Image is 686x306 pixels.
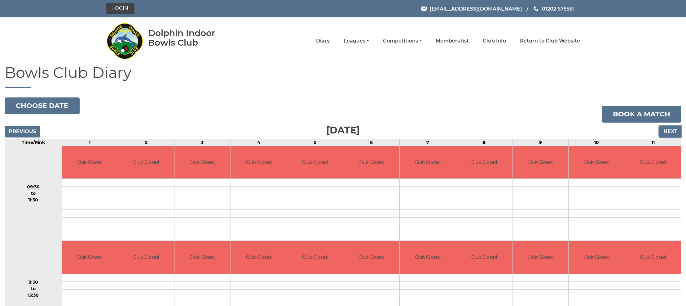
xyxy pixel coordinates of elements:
[343,241,399,274] td: Club Closed
[343,146,399,179] td: Club Closed
[174,146,231,179] td: Club Closed
[400,241,456,274] td: Club Closed
[456,241,512,274] td: Club Closed
[659,126,681,137] input: Next
[520,38,580,44] a: Return to Club Website
[430,6,522,11] span: [EMAIL_ADDRESS][DOMAIN_NAME]
[534,6,538,11] img: Phone us
[118,146,174,179] td: Club Closed
[625,146,681,179] td: Club Closed
[62,139,118,146] td: 1
[512,146,569,179] td: Club Closed
[118,139,174,146] td: 2
[118,241,174,274] td: Club Closed
[287,139,343,146] td: 5
[231,146,287,179] td: Club Closed
[5,146,62,241] td: 09:30 to 11:30
[5,126,40,137] input: Previous
[174,241,231,274] td: Club Closed
[62,241,118,274] td: Club Closed
[625,241,681,274] td: Club Closed
[106,3,134,14] a: Login
[456,139,512,146] td: 8
[512,139,569,146] td: 9
[542,6,574,11] span: 01202 675551
[5,97,80,114] button: Choose date
[569,146,625,179] td: Club Closed
[569,241,625,274] td: Club Closed
[421,7,427,11] img: Email
[287,146,343,179] td: Club Closed
[174,139,231,146] td: 3
[148,28,235,47] div: Dolphin Indoor Bowls Club
[5,65,681,88] h1: Bowls Club Diary
[5,139,62,146] td: Time/Rink
[106,19,143,63] img: Dolphin Indoor Bowls Club
[436,38,469,44] a: Members list
[62,146,118,179] td: Club Closed
[569,139,625,146] td: 10
[231,241,287,274] td: Club Closed
[231,139,287,146] td: 4
[483,38,506,44] a: Club Info
[400,146,456,179] td: Club Closed
[602,106,681,123] a: Book a match
[533,5,574,13] a: Phone us 01202 675551
[421,5,522,13] a: Email [EMAIL_ADDRESS][DOMAIN_NAME]
[344,38,369,44] a: Leagues
[512,241,569,274] td: Club Closed
[456,146,512,179] td: Club Closed
[287,241,343,274] td: Club Closed
[625,139,681,146] td: 11
[343,139,400,146] td: 6
[400,139,456,146] td: 7
[316,38,330,44] a: Diary
[383,38,422,44] a: Competitions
